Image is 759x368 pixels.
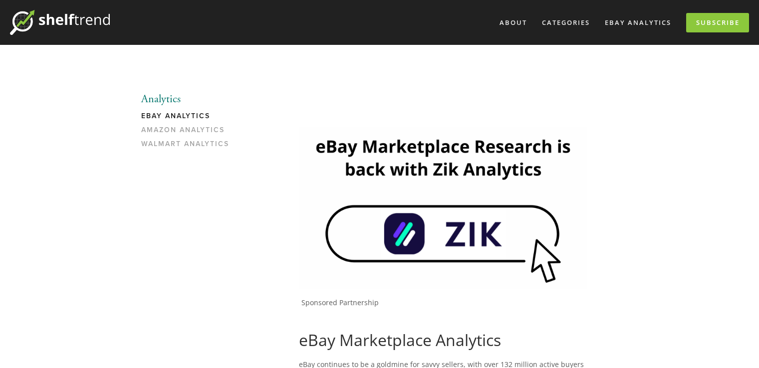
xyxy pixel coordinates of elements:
li: Analytics [141,93,237,106]
a: Subscribe [686,13,749,32]
img: ShelfTrend [10,10,110,35]
img: Zik Analytics Sponsored Ad [299,127,587,289]
a: eBay Analytics [598,14,678,31]
a: eBay Analytics [141,112,237,126]
a: Walmart Analytics [141,140,237,154]
p: Sponsored Partnership [301,298,587,307]
div: Categories [535,14,596,31]
a: About [493,14,533,31]
h1: eBay Marketplace Analytics [299,331,587,350]
a: Amazon Analytics [141,126,237,140]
